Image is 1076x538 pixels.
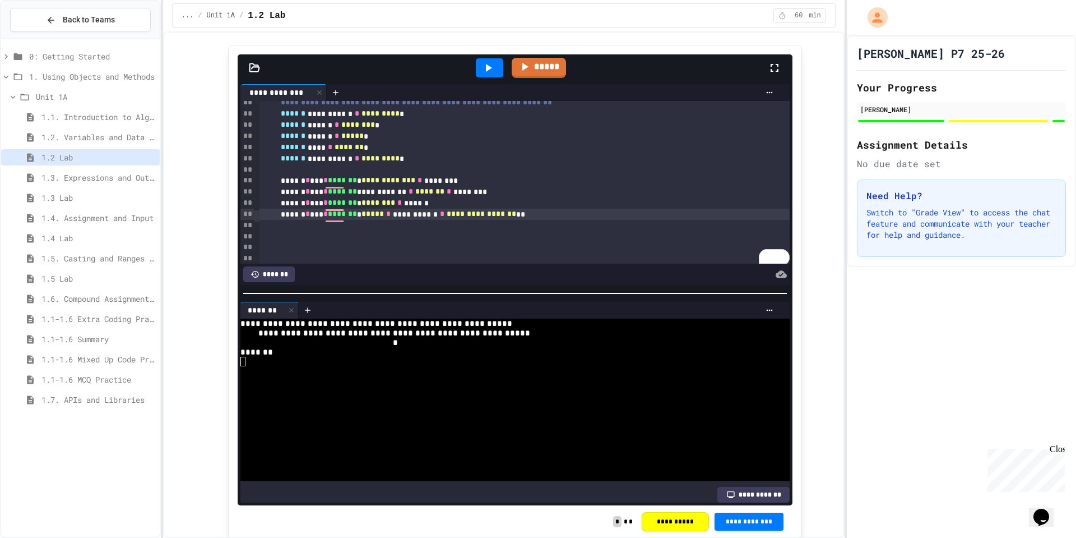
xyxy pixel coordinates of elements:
span: 1.4 Lab [41,232,155,244]
iframe: chat widget [1029,493,1065,527]
span: 1.1. Introduction to Algorithms, Programming, and Compilers [41,111,155,123]
h2: Assignment Details [857,137,1066,153]
span: Back to Teams [63,14,115,26]
span: 1.2 Lab [248,9,285,22]
span: 1.1-1.6 Summary [41,333,155,345]
span: 1.7. APIs and Libraries [41,394,155,406]
span: Unit 1A [36,91,155,103]
span: 1.3 Lab [41,192,155,204]
div: My Account [856,4,891,30]
span: / [239,11,243,20]
span: / [198,11,202,20]
h3: Need Help? [866,189,1056,203]
span: Unit 1A [207,11,235,20]
span: 1. Using Objects and Methods [29,71,155,82]
span: 1.6. Compound Assignment Operators [41,293,155,305]
h2: Your Progress [857,80,1066,95]
span: 1.1-1.6 Mixed Up Code Practice [41,353,155,365]
iframe: chat widget [983,444,1065,492]
span: 1.5. Casting and Ranges of Values [41,252,155,264]
span: 0: Getting Started [29,50,155,62]
div: No due date set [857,157,1066,171]
span: ... [182,11,194,20]
span: 1.4. Assignment and Input [41,212,155,224]
span: 1.3. Expressions and Output [New] [41,172,155,183]
p: Switch to "Grade View" to access the chat feature and communicate with your teacher for help and ... [866,207,1056,241]
span: 60 [790,11,808,20]
h1: [PERSON_NAME] P7 25-26 [857,45,1005,61]
span: 1.1-1.6 MCQ Practice [41,374,155,385]
button: Back to Teams [10,8,151,32]
span: 1.5 Lab [41,273,155,284]
span: 1.1-1.6 Extra Coding Practice [41,313,155,325]
span: min [809,11,821,20]
div: [PERSON_NAME] [860,104,1063,114]
span: 1.2 Lab [41,151,155,163]
div: Chat with us now!Close [4,4,77,71]
span: 1.2. Variables and Data Types [41,131,155,143]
